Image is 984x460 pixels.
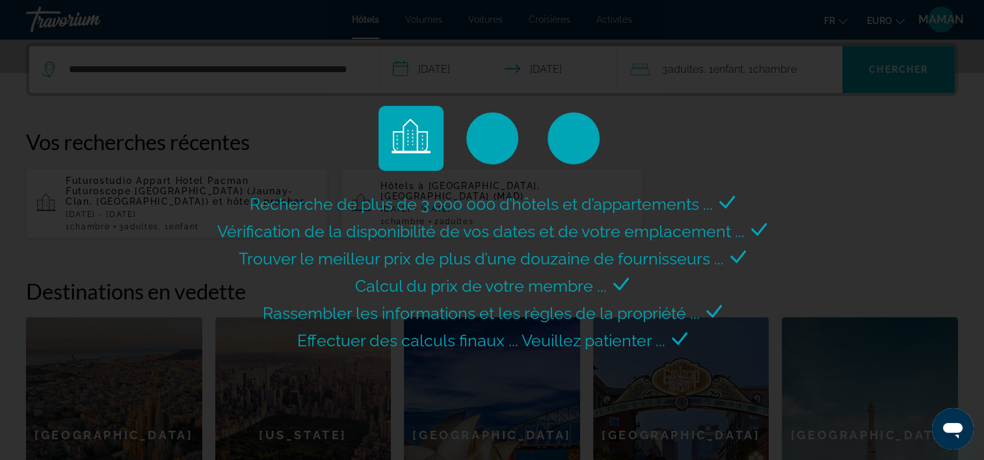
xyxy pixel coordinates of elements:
span: Trouver le meilleur prix de plus d’une douzaine de fournisseurs ... [239,249,724,268]
span: Calcul du prix de votre membre ... [355,276,607,296]
span: Effectuer des calculs finaux ... Veuillez patienter ... [297,331,665,350]
span: Rassembler les informations et les règles de la propriété ... [263,303,700,323]
iframe: Bouton de lancement de la fenêtre de messagerie [932,408,974,450]
span: Recherche de plus de 3 000 000 d’hôtels et d’appartements ... [250,194,713,214]
span: Vérification de la disponibilité de vos dates et de votre emplacement ... [217,222,745,241]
